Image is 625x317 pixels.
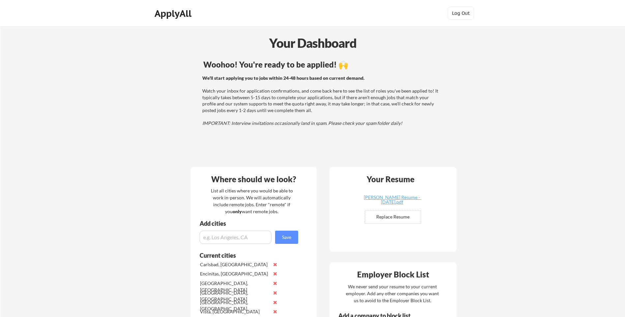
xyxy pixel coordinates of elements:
[155,8,193,19] div: ApplyAll
[200,220,300,226] div: Add cities
[200,280,270,293] div: [GEOGRAPHIC_DATA], [GEOGRAPHIC_DATA]
[192,175,315,183] div: Where should we look?
[200,231,271,244] input: e.g. Los Angeles, CA
[448,7,474,20] button: Log Out
[353,195,431,204] div: [PERSON_NAME] Resume - [DATE].pdf
[358,175,423,183] div: Your Resume
[200,290,270,303] div: [GEOGRAPHIC_DATA], [GEOGRAPHIC_DATA]
[207,187,297,215] div: List all cities where you would be able to work in-person. We will automatically include remote j...
[202,120,402,126] em: IMPORTANT: Interview invitations occasionally land in spam. Please check your spam folder daily!
[200,252,291,258] div: Current cities
[346,283,440,304] div: We never send your resume to your current employer. Add any other companies you want us to avoid ...
[275,231,298,244] button: Save
[203,61,441,69] div: Woohoo! You're ready to be applied! 🙌
[202,75,364,81] strong: We'll start applying you to jobs within 24-48 hours based on current demand.
[200,299,270,312] div: [GEOGRAPHIC_DATA], [GEOGRAPHIC_DATA]
[200,261,270,268] div: Carlsbad, [GEOGRAPHIC_DATA]
[1,34,625,52] div: Your Dashboard
[202,75,440,127] div: Watch your inbox for application confirmations, and come back here to see the list of roles you'v...
[233,209,242,214] strong: only
[332,271,455,278] div: Employer Block List
[200,271,270,277] div: Encinitas, [GEOGRAPHIC_DATA]
[353,195,431,205] a: [PERSON_NAME] Resume - [DATE].pdf
[200,308,270,315] div: Vista, [GEOGRAPHIC_DATA]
